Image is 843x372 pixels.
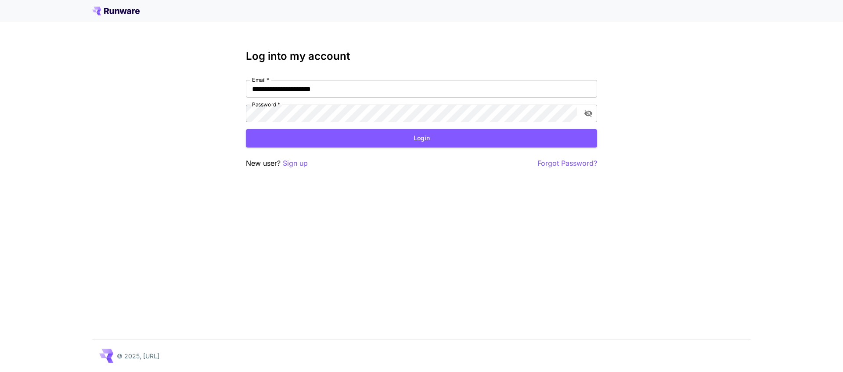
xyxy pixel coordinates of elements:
p: © 2025, [URL] [117,351,159,361]
button: Login [246,129,597,147]
button: toggle password visibility [580,106,596,121]
button: Sign up [283,158,308,169]
h3: Log into my account [246,50,597,62]
label: Password [252,101,280,108]
button: Forgot Password? [537,158,597,169]
p: New user? [246,158,308,169]
label: Email [252,76,269,84]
